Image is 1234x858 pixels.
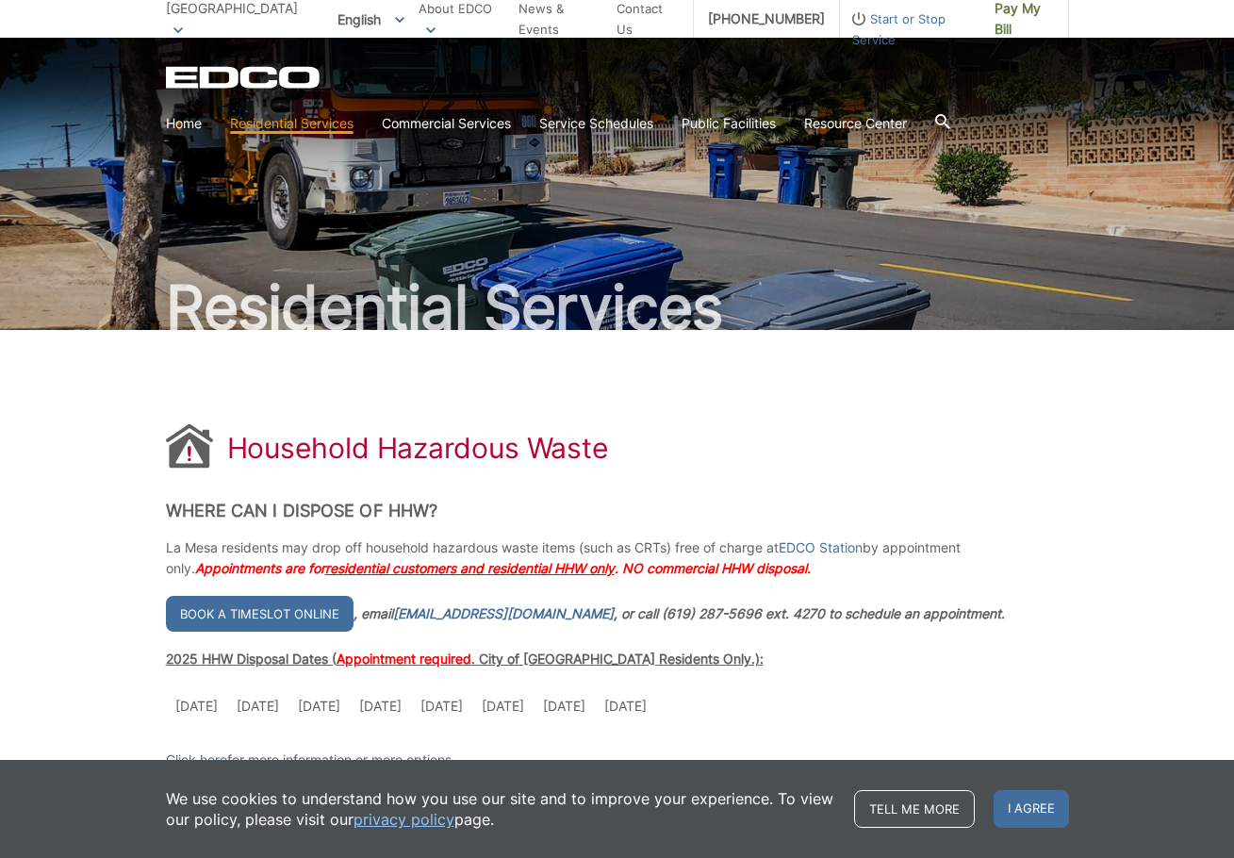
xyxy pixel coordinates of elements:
[237,696,279,717] p: [DATE]
[595,686,656,726] td: [DATE]
[288,686,350,726] td: [DATE]
[354,605,1005,621] em: , email , or call (619) 287-5696 ext. 4270 to schedule an appointment.
[682,113,776,134] a: Public Facilities
[166,596,354,632] a: Book a timeslot online
[354,809,454,830] a: privacy policy
[359,696,402,717] p: [DATE]
[166,66,322,89] a: EDCD logo. Return to the homepage.
[166,750,227,770] a: Click here
[382,113,511,134] a: Commercial Services
[539,113,653,134] a: Service Schedules
[472,686,534,726] td: [DATE]
[325,560,615,576] span: residential customers and residential HHW only
[323,4,419,35] span: English
[994,790,1069,828] span: I agree
[166,113,202,134] a: Home
[230,113,354,134] a: Residential Services
[166,501,1069,521] h2: Where Can I Dispose of HHW?
[854,790,975,828] a: Tell me more
[166,651,764,667] span: 2025 HHW Disposal Dates ( . City of [GEOGRAPHIC_DATA] Residents Only.):
[779,537,863,558] a: EDCO Station
[227,431,609,465] h1: Household Hazardous Waste
[166,788,835,830] p: We use cookies to understand how you use our site and to improve your experience. To view our pol...
[166,277,1069,338] h2: Residential Services
[166,686,227,726] td: [DATE]
[393,603,614,624] a: [EMAIL_ADDRESS][DOMAIN_NAME]
[337,651,471,667] span: Appointment required
[804,113,907,134] a: Resource Center
[195,560,811,576] span: Appointments are for . NO commercial HHW disposal.
[166,537,1069,579] p: La Mesa residents may drop off household hazardous waste items (such as CRTs) free of charge at b...
[411,686,472,726] td: [DATE]
[534,686,595,726] td: [DATE]
[166,750,1069,770] p: for more information or more options.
